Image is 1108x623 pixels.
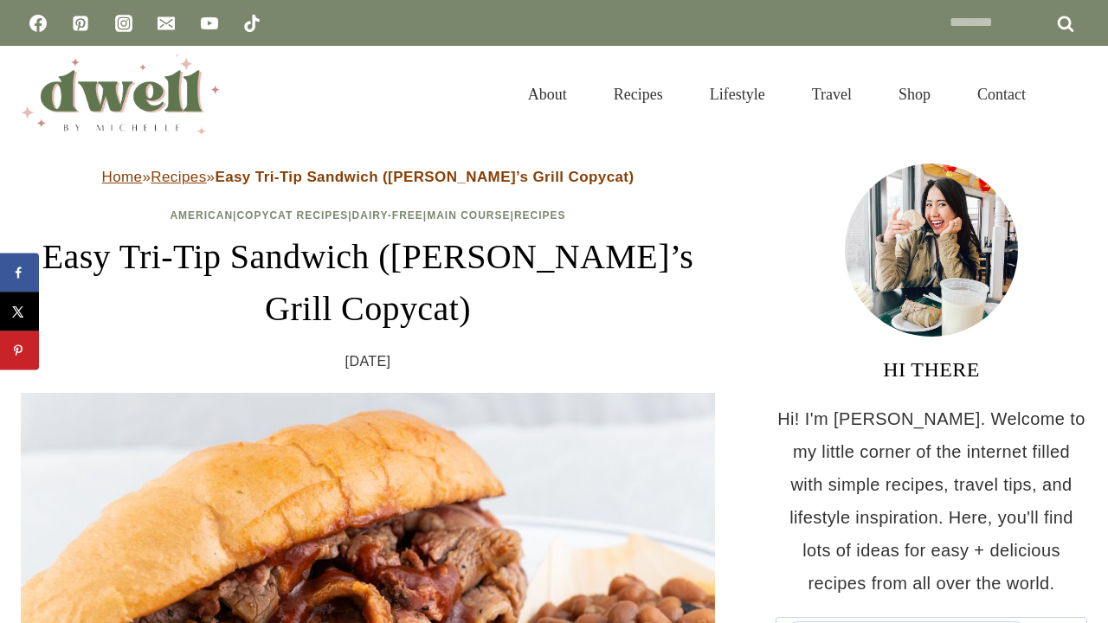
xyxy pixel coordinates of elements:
a: Pinterest [63,6,98,41]
time: [DATE] [345,349,391,375]
img: DWELL by michelle [21,55,220,134]
a: Facebook [21,6,55,41]
a: Copycat Recipes [236,209,348,222]
a: Instagram [106,6,141,41]
a: Main Course [427,209,510,222]
button: View Search Form [1058,80,1087,109]
strong: Easy Tri-Tip Sandwich ([PERSON_NAME]’s Grill Copycat) [215,169,634,185]
a: American [170,209,233,222]
p: Hi! I'm [PERSON_NAME]. Welcome to my little corner of the internet filled with simple recipes, tr... [776,402,1087,600]
nav: Primary Navigation [505,64,1049,125]
a: Recipes [514,209,566,222]
a: Travel [789,64,875,125]
a: Recipes [590,64,686,125]
a: Recipes [151,169,206,185]
h1: Easy Tri-Tip Sandwich ([PERSON_NAME]’s Grill Copycat) [21,231,715,335]
span: | | | | [170,209,565,222]
a: Dairy-Free [352,209,423,222]
a: Contact [954,64,1049,125]
a: About [505,64,590,125]
a: YouTube [192,6,227,41]
h3: HI THERE [776,354,1087,385]
a: Home [102,169,143,185]
a: TikTok [235,6,269,41]
a: Lifestyle [686,64,789,125]
span: » » [102,169,635,185]
a: Shop [875,64,954,125]
a: Email [149,6,184,41]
